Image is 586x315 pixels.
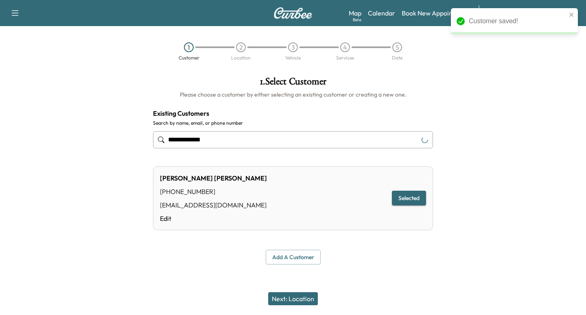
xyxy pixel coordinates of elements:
[153,120,433,126] label: Search by name, email, or phone number
[160,173,267,183] div: [PERSON_NAME] [PERSON_NAME]
[153,90,433,99] h6: Please choose a customer by either selecting an existing customer or creating a new one.
[184,42,194,52] div: 1
[340,42,350,52] div: 4
[353,17,361,23] div: Beta
[236,42,246,52] div: 2
[153,108,433,118] h4: Existing Customers
[392,55,402,60] div: Date
[368,8,395,18] a: Calendar
[402,8,470,18] a: Book New Appointment
[160,187,267,196] div: [PHONE_NUMBER]
[266,250,321,265] button: Add a customer
[268,292,318,305] button: Next: Location
[392,191,426,206] button: Selected
[288,42,298,52] div: 3
[153,77,433,90] h1: 1 . Select Customer
[336,55,354,60] div: Services
[160,200,267,210] div: [EMAIL_ADDRESS][DOMAIN_NAME]
[392,42,402,52] div: 5
[273,7,313,19] img: Curbee Logo
[160,214,267,223] a: Edit
[349,8,361,18] a: MapBeta
[285,55,301,60] div: Vehicle
[569,11,575,18] button: close
[179,55,199,60] div: Customer
[469,16,566,26] div: Customer saved!
[231,55,251,60] div: Location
